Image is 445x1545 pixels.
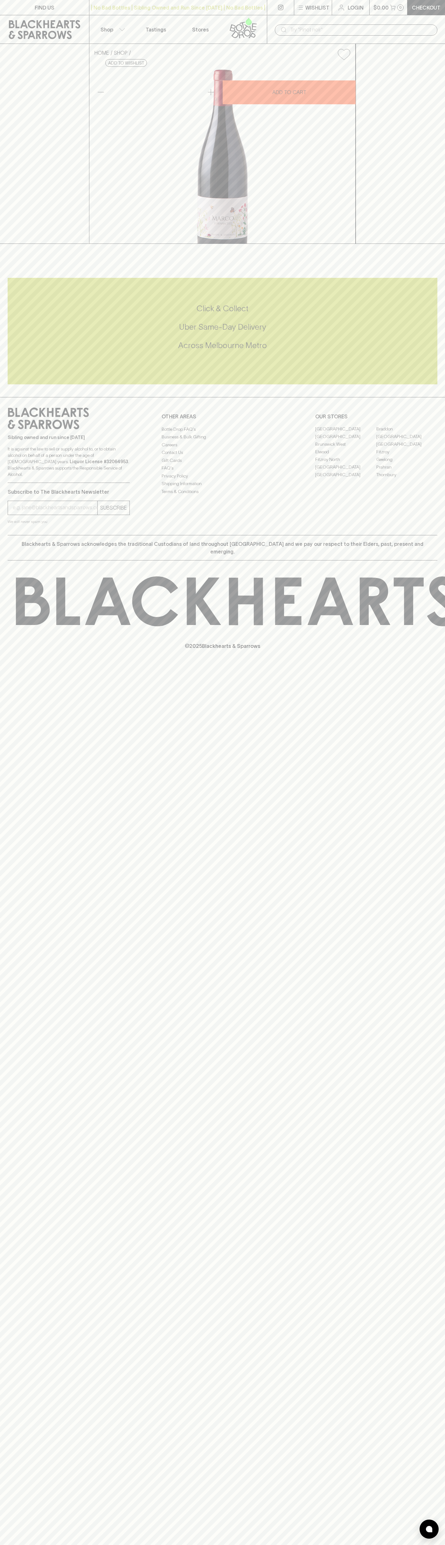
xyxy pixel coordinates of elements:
a: FAQ's [162,464,284,472]
a: Elwood [315,448,376,456]
a: Terms & Conditions [162,488,284,495]
img: 33668.png [89,65,355,244]
h5: Uber Same-Day Delivery [8,322,437,332]
a: Fitzroy North [315,456,376,464]
a: [GEOGRAPHIC_DATA] [315,464,376,471]
button: ADD TO CART [223,80,356,104]
a: Bottle Drop FAQ's [162,425,284,433]
p: Stores [192,26,209,33]
a: Prahran [376,464,437,471]
button: Add to wishlist [335,46,353,63]
p: Blackhearts & Sparrows acknowledges the traditional Custodians of land throughout [GEOGRAPHIC_DAT... [12,540,433,555]
p: Sibling owned and run since [DATE] [8,434,130,441]
a: Careers [162,441,284,449]
a: Contact Us [162,449,284,457]
p: SUBSCRIBE [100,504,127,512]
a: Fitzroy [376,448,437,456]
img: bubble-icon [426,1526,432,1532]
a: Business & Bulk Gifting [162,433,284,441]
a: [GEOGRAPHIC_DATA] [376,441,437,448]
a: [GEOGRAPHIC_DATA] [376,433,437,441]
p: FIND US [35,4,54,11]
p: We will never spam you [8,518,130,525]
a: Privacy Policy [162,472,284,480]
button: Add to wishlist [105,59,147,67]
a: SHOP [114,50,128,56]
a: [GEOGRAPHIC_DATA] [315,471,376,479]
a: Geelong [376,456,437,464]
p: Shop [101,26,113,33]
input: e.g. jane@blackheartsandsparrows.com.au [13,503,97,513]
div: Call to action block [8,278,437,384]
p: It is against the law to sell or supply alcohol to, or to obtain alcohol on behalf of a person un... [8,446,130,477]
a: HOME [94,50,109,56]
strong: Liquor License #32064953 [70,459,128,464]
a: Stores [178,15,223,44]
p: 0 [399,6,402,9]
p: OTHER AREAS [162,413,284,420]
p: ADD TO CART [272,88,306,96]
h5: Across Melbourne Metro [8,340,437,351]
a: Thornbury [376,471,437,479]
a: Tastings [134,15,178,44]
a: Braddon [376,425,437,433]
a: Shipping Information [162,480,284,488]
h5: Click & Collect [8,303,437,314]
a: Gift Cards [162,457,284,464]
p: Wishlist [305,4,330,11]
p: Login [348,4,364,11]
button: Shop [89,15,134,44]
input: Try "Pinot noir" [290,25,432,35]
p: Checkout [412,4,441,11]
p: Tastings [146,26,166,33]
button: SUBSCRIBE [98,501,129,515]
a: Brunswick West [315,441,376,448]
p: $0.00 [373,4,389,11]
a: [GEOGRAPHIC_DATA] [315,425,376,433]
p: Subscribe to The Blackhearts Newsletter [8,488,130,496]
p: OUR STORES [315,413,437,420]
a: [GEOGRAPHIC_DATA] [315,433,376,441]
